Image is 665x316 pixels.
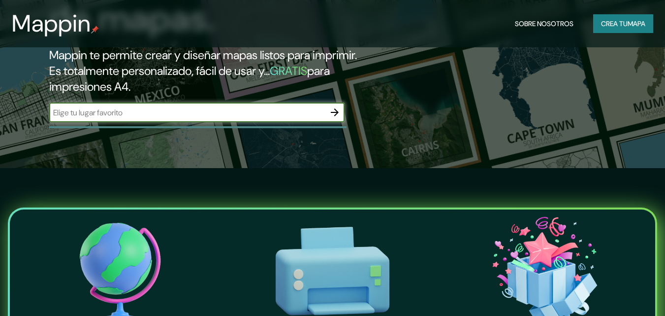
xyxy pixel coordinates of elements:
[628,19,645,28] font: mapa
[270,63,307,78] font: GRATIS
[511,14,577,33] button: Sobre nosotros
[91,26,99,34] img: pin de mapeo
[12,8,91,39] font: Mappin
[515,19,573,28] font: Sobre nosotros
[49,107,325,118] input: Elige tu lugar favorito
[49,63,270,78] font: Es totalmente personalizado, fácil de usar y...
[593,14,653,33] button: Crea tumapa
[601,19,628,28] font: Crea tu
[49,63,330,94] font: para impresiones A4.
[49,47,357,63] font: Mappin te permite crear y diseñar mapas listos para imprimir.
